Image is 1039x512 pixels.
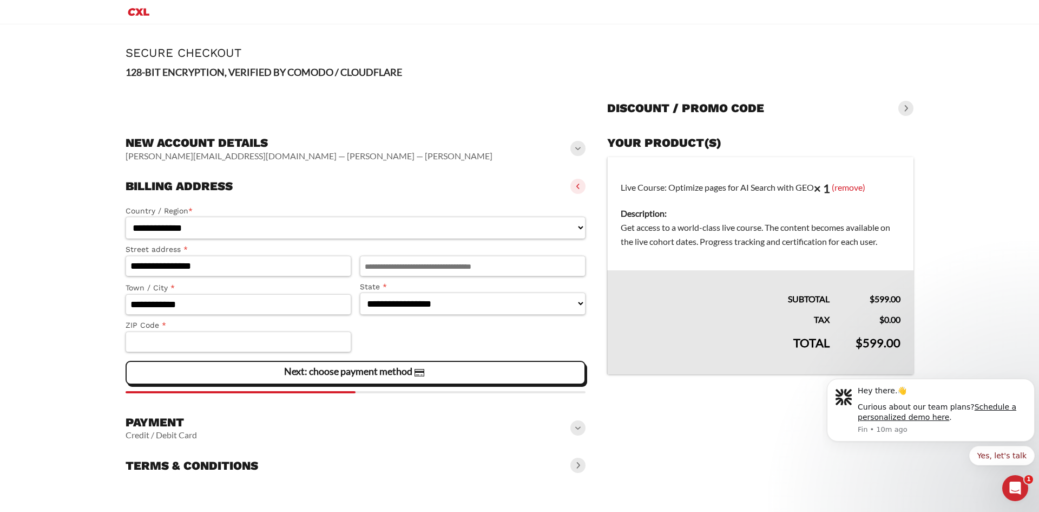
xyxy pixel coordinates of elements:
a: (remove) [832,182,865,192]
label: ZIP Code [126,319,351,332]
h1: Secure Checkout [126,46,913,60]
h3: Terms & conditions [126,458,258,474]
h3: Discount / promo code [607,101,764,116]
vaadin-horizontal-layout: [PERSON_NAME][EMAIL_ADDRESS][DOMAIN_NAME] — [PERSON_NAME] — [PERSON_NAME] [126,151,492,161]
strong: 128-BIT ENCRYPTION, VERIFIED BY COMODO / CLOUDFLARE [126,66,402,78]
th: Tax [607,306,843,327]
label: Town / City [126,282,351,294]
vaadin-button: Next: choose payment method [126,361,586,385]
vaadin-horizontal-layout: Credit / Debit Card [126,430,197,440]
h3: Payment [126,415,197,430]
span: $ [879,314,884,325]
span: $ [856,335,863,350]
td: Live Course: Optimize pages for AI Search with GEO [607,157,913,271]
h3: New account details [126,135,492,151]
bdi: 599.00 [870,294,900,304]
th: Total [607,327,843,374]
th: Subtotal [607,270,843,306]
iframe: Intercom notifications message [823,365,1039,507]
dd: Get access to a world-class live course. The content becomes available on the live cohort dates. ... [621,221,900,249]
span: 1 [1024,475,1033,484]
span: $ [870,294,874,304]
h3: Billing address [126,179,233,194]
label: State [360,281,586,293]
bdi: 599.00 [856,335,900,350]
bdi: 0.00 [879,314,900,325]
label: Street address [126,243,351,256]
iframe: Intercom live chat [1002,475,1028,501]
strong: × 1 [814,181,830,196]
label: Country / Region [126,205,586,217]
dt: Description: [621,206,900,221]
